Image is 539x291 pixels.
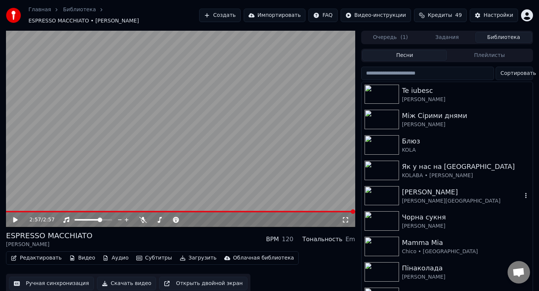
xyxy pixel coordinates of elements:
[43,216,55,224] span: 2:57
[100,253,131,263] button: Аудио
[402,237,530,248] div: Mamma Mia
[28,6,51,13] a: Главная
[28,6,199,25] nav: breadcrumb
[402,146,530,154] div: KOLA
[341,9,411,22] button: Видео-инструкции
[244,9,306,22] button: Импортировать
[414,9,467,22] button: Кредиты49
[133,253,175,263] button: Субтитры
[6,230,92,241] div: ESPRESSO MACCHIATO
[402,136,530,146] div: Блюз
[159,277,247,290] button: Открыть двойной экран
[475,32,532,43] button: Библиотека
[282,235,293,244] div: 120
[8,253,65,263] button: Редактировать
[402,273,530,281] div: [PERSON_NAME]
[362,32,419,43] button: Очередь
[177,253,220,263] button: Загрузить
[28,17,139,25] span: ESPRESSO MACCHIATO • [PERSON_NAME]
[402,110,530,121] div: Між Сірими днями
[419,32,475,43] button: Задания
[63,6,96,13] a: Библиотека
[6,241,92,248] div: [PERSON_NAME]
[402,85,530,96] div: Te iubesc
[402,222,530,230] div: [PERSON_NAME]
[402,161,530,172] div: Як у нас на [GEOGRAPHIC_DATA]
[362,50,447,61] button: Песни
[402,263,530,273] div: Пінаколада
[455,12,462,19] span: 49
[402,96,530,103] div: [PERSON_NAME]
[402,212,530,222] div: Чорна сукня
[199,9,240,22] button: Создать
[97,277,156,290] button: Скачать видео
[302,235,342,244] div: Тональность
[428,12,452,19] span: Кредиты
[402,248,530,255] div: Chico • [GEOGRAPHIC_DATA]
[402,197,522,205] div: [PERSON_NAME][GEOGRAPHIC_DATA]
[447,50,532,61] button: Плейлисты
[30,216,48,224] div: /
[500,70,536,77] span: Сортировать
[402,187,522,197] div: [PERSON_NAME]
[402,121,530,128] div: [PERSON_NAME]
[308,9,337,22] button: FAQ
[266,235,279,244] div: BPM
[345,235,355,244] div: Em
[233,254,294,262] div: Облачная библиотека
[66,253,98,263] button: Видео
[470,9,518,22] button: Настройки
[508,261,530,284] a: Відкритий чат
[402,172,530,179] div: KOLABA • [PERSON_NAME]
[401,34,408,41] span: ( 1 )
[9,277,94,290] button: Ручная синхронизация
[484,12,513,19] div: Настройки
[6,8,21,23] img: youka
[30,216,41,224] span: 2:57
